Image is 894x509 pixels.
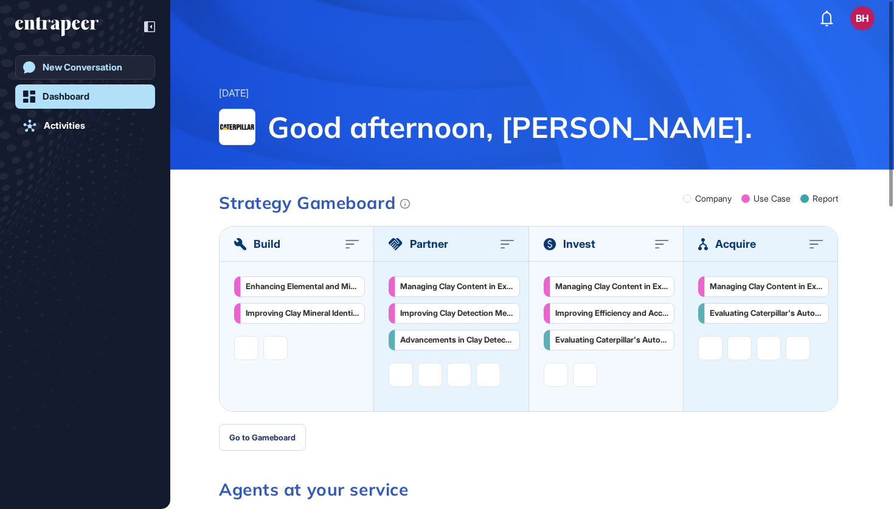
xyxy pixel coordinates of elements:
div: Evaluating Caterpillar's Autonomy Investments: Strategies for Future Success [555,335,669,345]
div: entrapeer-logo [15,17,99,36]
div: Improving Clay Mineral Identification for Enhanced Efficiency in Porphyry Copper Exploration [246,309,359,318]
div: [DATE] [219,86,249,101]
button: BH [850,6,875,30]
div: Improving Efficiency and Accuracy in Mineral Exploration Techniques [555,309,669,318]
span: Build [254,236,280,252]
div: Managing Clay Content in Excavated Materials to Prevent Crusher Blockages in Mining Operations [555,282,669,292]
div: Evaluating Caterpillar's Autonomy Investments: Strategies for Future Success [710,309,823,318]
div: Advancements in Clay Detection Methods for Mining Efficiency [400,335,514,345]
div: Use Case [754,194,791,203]
a: Dashboard [15,84,155,109]
div: Dashboard [43,91,89,102]
div: Enhancing Elemental and Mineral Analysis in Mining and Manufacturing Industries [246,282,359,292]
span: Good afternoon, [PERSON_NAME]. [268,109,845,145]
div: Managing Clay Content in Excavated Materials to Prevent Crusher Blockages in Mining Operations [710,282,823,292]
h3: Agents at your service [219,481,838,498]
span: Partner [410,236,448,252]
img: Caterpillar-logo [220,109,255,145]
div: Strategy Gameboard [219,194,410,211]
div: Company [695,194,732,203]
span: Invest [563,236,595,252]
div: Managing Clay Content in Excavated Materials to Prevent Crusher Blockages in Mining Operations [400,282,514,292]
span: Acquire [715,236,756,252]
div: Report [813,194,838,203]
a: Activities [15,114,155,138]
a: New Conversation [15,55,155,80]
div: New Conversation [43,62,122,73]
div: Activities [44,120,85,131]
div: Improving Clay Detection Methods to Enhance Mining Operations and Reduce Maintenance Costs [400,309,514,318]
button: Go to Gameboard [219,424,306,451]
